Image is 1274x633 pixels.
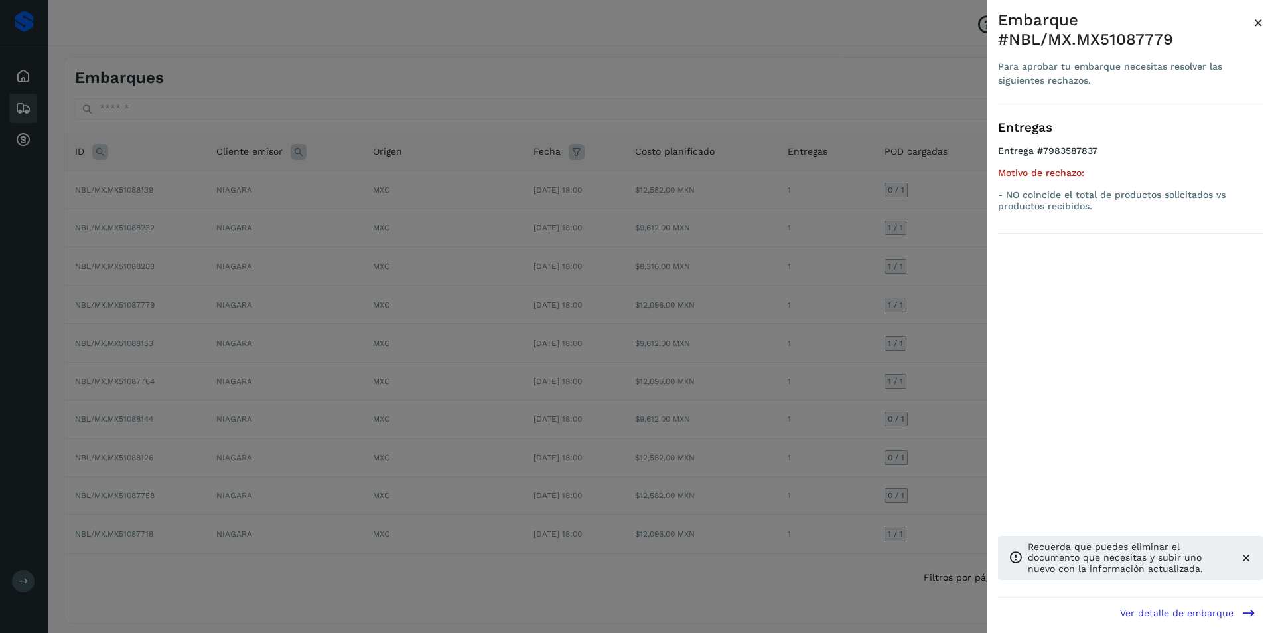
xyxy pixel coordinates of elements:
div: Embarque #NBL/MX.MX51087779 [998,11,1253,49]
p: Recuerda que puedes eliminar el documento que necesitas y subir uno nuevo con la información actu... [1028,541,1229,575]
h5: Motivo de rechazo: [998,167,1263,179]
button: Ver detalle de embarque [1112,598,1263,628]
span: Ver detalle de embarque [1120,608,1234,618]
p: - NO coincide el total de productos solicitados vs productos recibidos. [998,189,1263,212]
div: Para aprobar tu embarque necesitas resolver las siguientes rechazos. [998,60,1253,88]
h3: Entregas [998,120,1263,136]
span: × [1253,13,1263,32]
h4: Entrega #7983587837 [998,145,1263,167]
button: Close [1253,11,1263,35]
